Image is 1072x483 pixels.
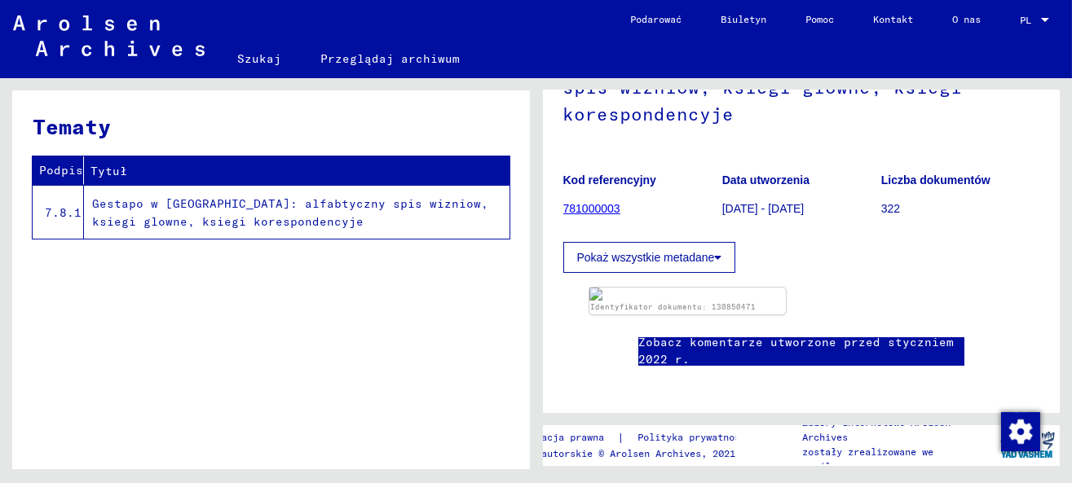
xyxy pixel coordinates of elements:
[722,202,805,215] font: [DATE] - [DATE]
[39,163,83,178] font: Podpis
[637,431,752,443] font: Polityka prywatności
[507,447,735,459] font: Prawa autorskie © Arolsen Archives, 2021
[952,13,981,25] font: O nas
[997,424,1058,465] img: yv_logo.png
[577,251,715,264] font: Pokaż wszystkie metadane
[881,173,990,187] font: Liczba dokumentów
[873,13,913,25] font: Kontakt
[92,196,488,230] font: Gestapo w [GEOGRAPHIC_DATA]: alfabtyczny spis wizniow, ksiegi glowne, ksiegi korespondencyje
[13,15,205,56] img: Arolsen_neg.svg
[301,39,479,78] a: Przeglądaj archiwum
[805,13,834,25] font: Pomoc
[218,39,301,78] a: Szukaj
[45,205,82,220] font: 7.8.1
[722,173,810,187] font: Data utworzenia
[507,429,617,446] a: Informacja prawna
[638,335,954,367] font: Zobacz komentarze utworzone przed styczniem 2022 r.
[589,288,787,301] img: 001.jpg
[563,242,736,273] button: Pokaż wszystkie metadane
[563,202,620,215] a: 781000003
[721,13,766,25] font: Biuletyn
[617,430,624,445] font: |
[624,429,771,446] a: Polityka prywatności
[630,13,682,25] font: Podarować
[638,334,964,368] a: Zobacz komentarze utworzone przed styczniem 2022 r.
[33,113,111,140] font: Tematy
[90,164,127,178] font: Tytuł
[237,51,281,66] font: Szukaj
[802,446,933,472] font: zostały zrealizowane we współpracy z
[320,51,460,66] font: Przeglądaj archiwum
[563,173,656,187] font: Kod referencyjny
[1020,14,1031,26] font: PL
[507,431,604,443] font: Informacja prawna
[1001,412,1040,451] img: Zmiana zgody
[881,202,900,215] font: 322
[590,302,756,311] a: Identyfikator dokumentu: 130850471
